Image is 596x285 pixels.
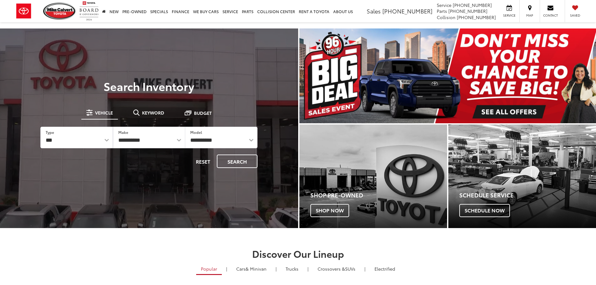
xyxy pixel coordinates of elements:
[246,266,267,272] span: & Minivan
[502,13,516,18] span: Service
[78,248,519,259] h2: Discover Our Lineup
[367,7,381,15] span: Sales
[194,111,212,115] span: Budget
[448,8,487,14] span: [PHONE_NUMBER]
[26,80,272,92] h3: Search Inventory
[46,130,54,135] label: Type
[191,155,216,168] button: Reset
[437,2,451,8] span: Service
[318,266,345,272] span: Crossovers &
[299,125,447,228] div: Toyota
[299,125,447,228] a: Shop Pre-Owned Shop Now
[310,204,349,217] span: Shop Now
[190,130,202,135] label: Model
[523,13,537,18] span: Map
[459,192,596,198] h4: Schedule Service
[217,155,257,168] button: Search
[437,8,447,14] span: Parts
[459,204,510,217] span: Schedule Now
[306,266,310,272] li: |
[568,13,582,18] span: Saved
[457,14,496,20] span: [PHONE_NUMBER]
[382,7,432,15] span: [PHONE_NUMBER]
[43,3,76,20] img: Mike Calvert Toyota
[118,130,128,135] label: Make
[370,263,400,274] a: Electrified
[448,125,596,228] a: Schedule Service Schedule Now
[313,263,360,274] a: SUVs
[196,263,222,275] a: Popular
[543,13,558,18] span: Contact
[310,192,447,198] h4: Shop Pre-Owned
[448,125,596,228] div: Toyota
[363,266,367,272] li: |
[274,266,278,272] li: |
[281,263,303,274] a: Trucks
[232,263,271,274] a: Cars
[437,14,456,20] span: Collision
[453,2,492,8] span: [PHONE_NUMBER]
[95,110,113,115] span: Vehicle
[225,266,229,272] li: |
[142,110,164,115] span: Keyword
